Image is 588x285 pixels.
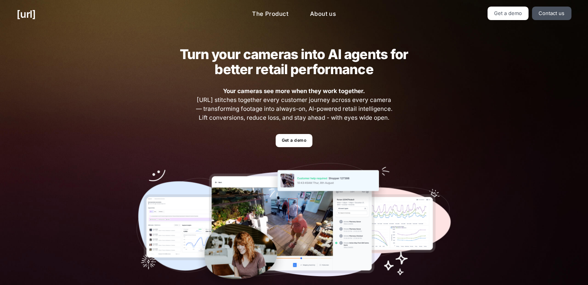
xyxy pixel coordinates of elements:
a: About us [304,7,342,22]
a: The Product [246,7,295,22]
h2: Turn your cameras into AI agents for better retail performance [167,47,420,77]
a: Get a demo [276,134,312,148]
a: Contact us [532,7,571,20]
span: [URL] stitches together every customer journey across every camera — transforming footage into al... [195,87,394,122]
a: Get a demo [487,7,529,20]
strong: Your cameras see more when they work together. [223,87,365,95]
a: [URL] [17,7,36,22]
